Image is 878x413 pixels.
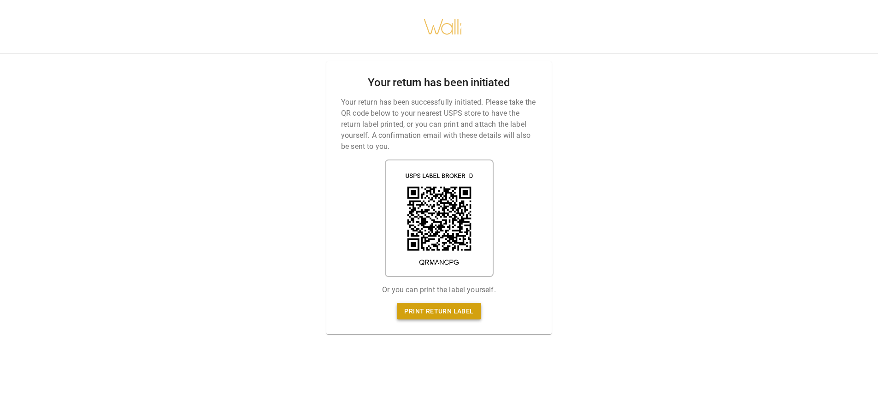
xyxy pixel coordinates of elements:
img: shipping label qr code [385,159,494,277]
a: Print return label [397,303,481,320]
p: Your return has been successfully initiated. Please take the QR code below to your nearest USPS s... [341,97,537,152]
h2: Your return has been initiated [368,76,510,89]
p: Or you can print the label yourself. [382,284,495,295]
img: walli-inc.myshopify.com [423,7,463,47]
